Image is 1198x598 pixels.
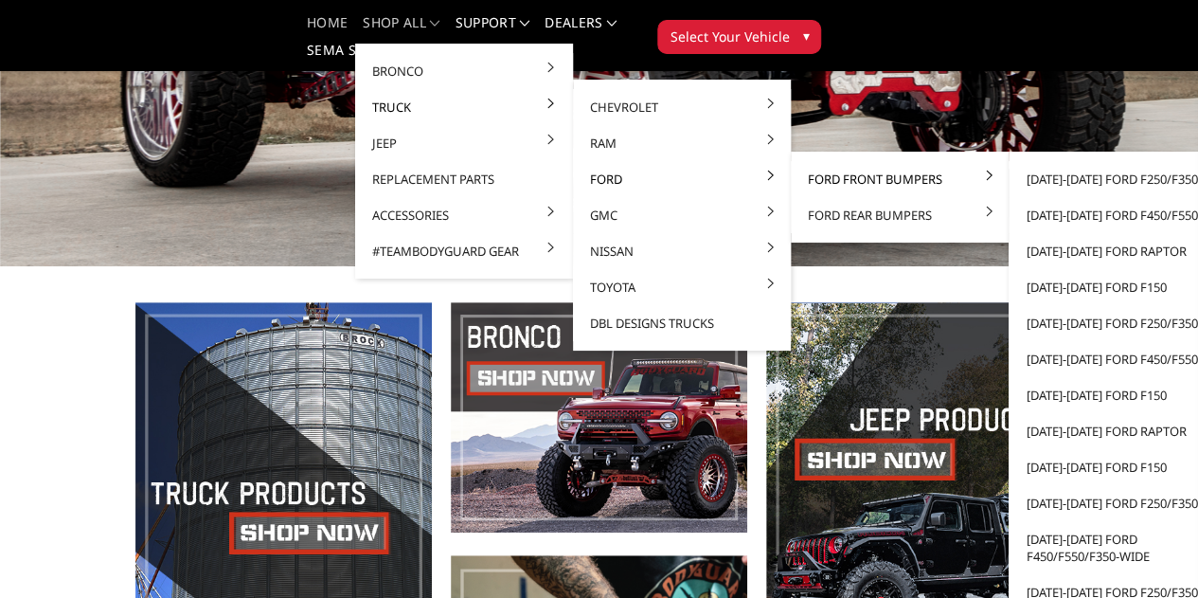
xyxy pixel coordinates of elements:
[363,161,565,197] a: Replacement Parts
[363,53,565,89] a: Bronco
[363,89,565,125] a: Truck
[798,197,1001,233] a: Ford Rear Bumpers
[545,16,617,44] a: Dealers
[581,89,783,125] a: Chevrolet
[581,305,783,341] a: DBL Designs Trucks
[363,197,565,233] a: Accessories
[581,125,783,161] a: Ram
[657,20,821,54] button: Select Your Vehicle
[798,161,1001,197] a: Ford Front Bumpers
[307,16,348,44] a: Home
[802,26,809,45] span: ▾
[581,197,783,233] a: GMC
[363,16,439,44] a: shop all
[581,269,783,305] a: Toyota
[581,161,783,197] a: Ford
[363,233,565,269] a: #TeamBodyguard Gear
[363,125,565,161] a: Jeep
[455,16,529,44] a: Support
[307,44,389,71] a: SEMA Show
[581,233,783,269] a: Nissan
[670,27,789,46] span: Select Your Vehicle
